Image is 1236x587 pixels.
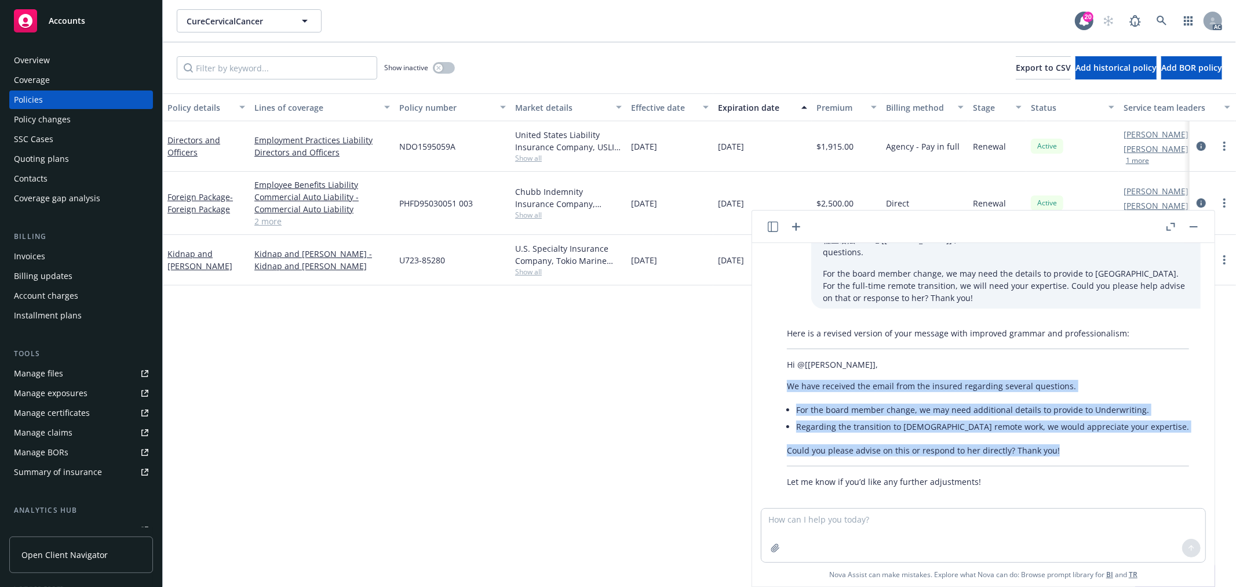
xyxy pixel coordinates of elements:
a: Summary of insurance [9,463,153,481]
button: CureCervicalCancer [177,9,322,32]
div: Manage files [14,364,63,383]
a: Employee Benefits Liability [254,179,390,191]
button: Billing method [881,93,968,121]
a: Manage certificates [9,404,153,422]
div: Quoting plans [14,150,69,168]
a: Directors and Officers [254,146,390,158]
button: Add historical policy [1075,56,1157,79]
button: Status [1026,93,1119,121]
a: Kidnap and [PERSON_NAME] [167,248,232,271]
li: Regarding the transition to [DEMOGRAPHIC_DATA] remote work, we would appreciate your expertise. [796,418,1189,435]
a: 2 more [254,215,390,227]
div: Summary of insurance [14,463,102,481]
a: Accounts [9,5,153,37]
span: Renewal [973,197,1006,209]
span: CureCervicalCancer [187,15,287,27]
span: [DATE] [718,140,744,153]
div: Policy details [167,102,232,114]
p: We have received the email from the insured regarding several questions. [787,380,1189,392]
div: Manage certificates [14,404,90,422]
a: TR [1129,570,1137,579]
a: Start snowing [1097,9,1120,32]
a: Billing updates [9,267,153,285]
a: Search [1150,9,1173,32]
span: Accounts [49,16,85,26]
div: Installment plans [14,306,82,325]
div: Stage [973,102,1009,114]
a: Directors and Officers [167,135,220,158]
a: circleInformation [1194,139,1208,153]
div: Invoices [14,247,45,266]
div: Effective date [631,102,696,114]
a: Kidnap and [PERSON_NAME] - Kidnap and [PERSON_NAME] [254,248,390,272]
p: Here is a revised version of your message with improved grammar and professionalism: [787,327,1189,339]
span: $1,915.00 [816,140,854,153]
span: Manage exposures [9,384,153,403]
a: Invoices [9,247,153,266]
div: Service team leaders [1124,102,1217,114]
button: 1 more [1126,157,1149,164]
a: Policies [9,90,153,109]
a: Manage claims [9,423,153,442]
div: Coverage [14,71,50,89]
button: Policy details [163,93,250,121]
a: Coverage gap analysis [9,189,153,208]
span: PHFD95030051 003 [399,197,473,209]
span: Active [1036,141,1059,151]
span: Add BOR policy [1161,62,1222,73]
div: Policy changes [14,110,71,129]
li: For the board member change, we may need additional details to provide to Underwriting. [796,401,1189,418]
span: Show all [515,210,622,220]
div: SSC Cases [14,130,53,148]
span: Export to CSV [1016,62,1071,73]
a: SSC Cases [9,130,153,148]
a: BI [1106,570,1113,579]
a: Report a Bug [1124,9,1147,32]
div: Contacts [14,169,48,188]
span: [DATE] [631,197,657,209]
a: [PERSON_NAME] [1124,185,1188,197]
div: Policy number [399,102,493,114]
p: Could you please advise on this or respond to her directly? Thank you! [787,444,1189,456]
div: Billing updates [14,267,72,285]
button: Lines of coverage [250,93,395,121]
a: [PERSON_NAME] [1124,200,1188,212]
a: more [1217,253,1231,267]
button: Service team leaders [1119,93,1235,121]
a: Commercial Auto Liability - Commercial Auto Liability [254,191,390,215]
a: Coverage [9,71,153,89]
div: Market details [515,102,609,114]
span: [DATE] [631,254,657,266]
span: Agency - Pay in full [886,140,960,153]
span: Active [1036,198,1059,208]
a: Employment Practices Liability [254,134,390,146]
div: Account charges [14,287,78,305]
a: Switch app [1177,9,1200,32]
p: Let me know if you’d like any further adjustments! [787,476,1189,488]
div: U.S. Specialty Insurance Company, Tokio Marine HCC [515,242,622,267]
button: Premium [812,93,881,121]
button: Stage [968,93,1026,121]
a: more [1217,196,1231,210]
a: Manage files [9,364,153,383]
div: Manage BORs [14,443,68,462]
div: Manage exposures [14,384,87,403]
a: [PERSON_NAME] [1124,143,1188,155]
span: [DATE] [631,140,657,153]
span: Show all [515,153,622,163]
p: Hi @[[PERSON_NAME]], [787,358,1189,371]
button: Export to CSV [1016,56,1071,79]
a: Policy changes [9,110,153,129]
a: [PERSON_NAME] [1124,128,1188,140]
a: Loss summary generator [9,521,153,539]
a: Quoting plans [9,150,153,168]
a: Manage BORs [9,443,153,462]
div: Manage claims [14,423,72,442]
div: Coverage gap analysis [14,189,100,208]
span: Nova Assist can make mistakes. Explore what Nova can do: Browse prompt library for and [829,563,1137,586]
div: United States Liability Insurance Company, USLI, RT Specialty Insurance Services, LLC (RSG Specia... [515,129,622,153]
a: Installment plans [9,306,153,325]
div: Policies [14,90,43,109]
p: For the board member change, we may need the details to provide to [GEOGRAPHIC_DATA]. For the ful... [823,267,1189,304]
button: Expiration date [713,93,812,121]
